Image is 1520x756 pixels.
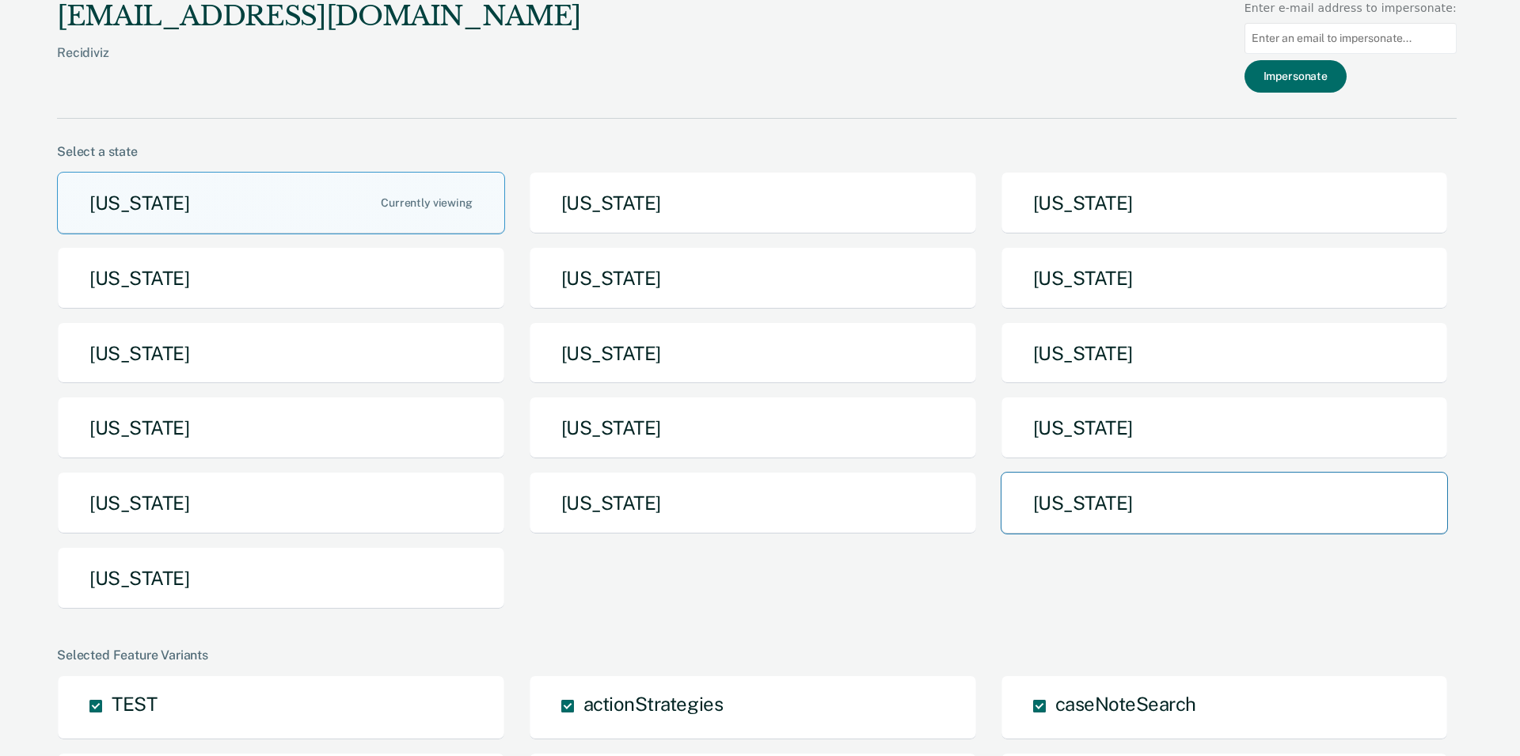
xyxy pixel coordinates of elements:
button: [US_STATE] [529,322,977,385]
button: [US_STATE] [57,397,505,459]
button: [US_STATE] [57,472,505,534]
div: Recidiviz [57,45,581,85]
button: [US_STATE] [529,172,977,234]
span: caseNoteSearch [1055,693,1196,715]
span: TEST [112,693,157,715]
input: Enter an email to impersonate... [1244,23,1457,54]
button: [US_STATE] [1001,472,1449,534]
button: [US_STATE] [1001,322,1449,385]
button: [US_STATE] [1001,397,1449,459]
button: Impersonate [1244,60,1347,93]
button: [US_STATE] [57,172,505,234]
button: [US_STATE] [529,247,977,310]
button: [US_STATE] [1001,172,1449,234]
button: [US_STATE] [57,247,505,310]
div: Select a state [57,144,1457,159]
button: [US_STATE] [57,547,505,610]
button: [US_STATE] [57,322,505,385]
button: [US_STATE] [529,472,977,534]
button: [US_STATE] [1001,247,1449,310]
span: actionStrategies [583,693,723,715]
div: Selected Feature Variants [57,648,1457,663]
button: [US_STATE] [529,397,977,459]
